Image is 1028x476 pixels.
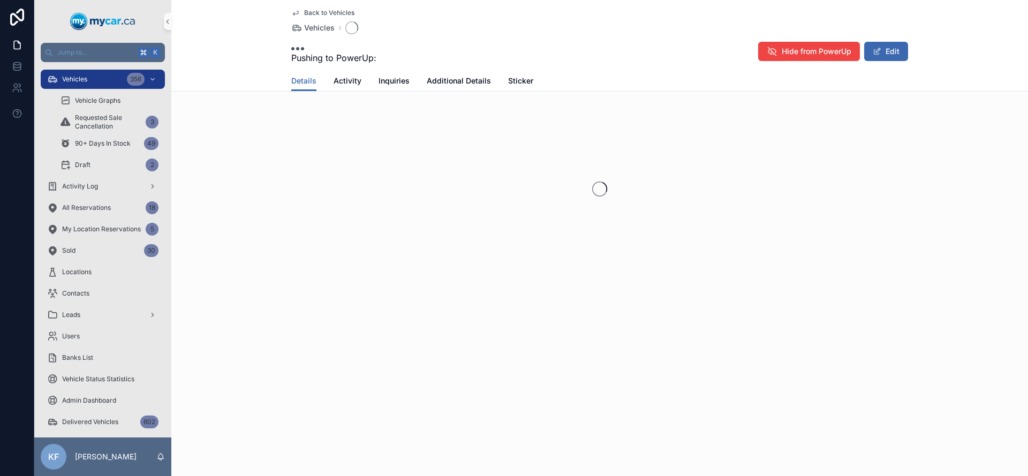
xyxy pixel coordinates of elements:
button: Hide from PowerUp [758,42,860,61]
span: Users [62,332,80,341]
span: Vehicle Status Statistics [62,375,134,383]
p: [PERSON_NAME] [75,451,137,462]
img: App logo [70,13,135,30]
a: Vehicles [291,22,335,33]
span: Back to Vehicles [304,9,354,17]
a: Vehicles356 [41,70,165,89]
a: Additional Details [427,71,491,93]
div: 356 [127,73,145,86]
span: Sold [62,246,75,255]
a: Locations [41,262,165,282]
a: Vehicle Graphs [54,91,165,110]
button: Edit [864,42,908,61]
span: Sticker [508,75,533,86]
div: 30 [144,244,158,257]
a: Sticker [508,71,533,93]
a: Draft2 [54,155,165,175]
a: Back to Vehicles [291,9,354,17]
a: Activity [334,71,361,93]
a: Admin Dashboard [41,391,165,410]
a: Inquiries [379,71,410,93]
span: Inquiries [379,75,410,86]
span: Vehicles [304,22,335,33]
span: Additional Details [427,75,491,86]
span: Pushing to PowerUp: [291,51,376,64]
a: Contacts [41,284,165,303]
span: Activity [334,75,361,86]
a: Leads [41,305,165,324]
span: K [151,48,160,57]
a: Users [41,327,165,346]
span: Activity Log [62,182,98,191]
span: Vehicles [62,75,87,84]
span: My Location Reservations [62,225,141,233]
div: 602 [140,415,158,428]
button: Jump to...K [41,43,165,62]
a: 90+ Days In Stock49 [54,134,165,153]
span: Draft [75,161,90,169]
span: Banks List [62,353,93,362]
span: Details [291,75,316,86]
span: Hide from PowerUp [782,46,851,57]
span: 90+ Days In Stock [75,139,131,148]
span: Jump to... [57,48,134,57]
span: Admin Dashboard [62,396,116,405]
div: 5 [146,223,158,236]
a: Activity Log [41,177,165,196]
div: 49 [144,137,158,150]
a: Requested Sale Cancellation3 [54,112,165,132]
span: Delivered Vehicles [62,418,118,426]
div: scrollable content [34,62,171,437]
span: Locations [62,268,92,276]
span: Requested Sale Cancellation [75,114,141,131]
div: 3 [146,116,158,129]
span: Contacts [62,289,89,298]
a: Delivered Vehicles602 [41,412,165,432]
a: My Location Reservations5 [41,220,165,239]
a: Banks List [41,348,165,367]
a: Details [291,71,316,92]
span: All Reservations [62,203,111,212]
span: Vehicle Graphs [75,96,120,105]
a: Vehicle Status Statistics [41,369,165,389]
span: Leads [62,311,80,319]
a: Sold30 [41,241,165,260]
div: 18 [146,201,158,214]
div: 2 [146,158,158,171]
span: KF [48,450,59,463]
a: All Reservations18 [41,198,165,217]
